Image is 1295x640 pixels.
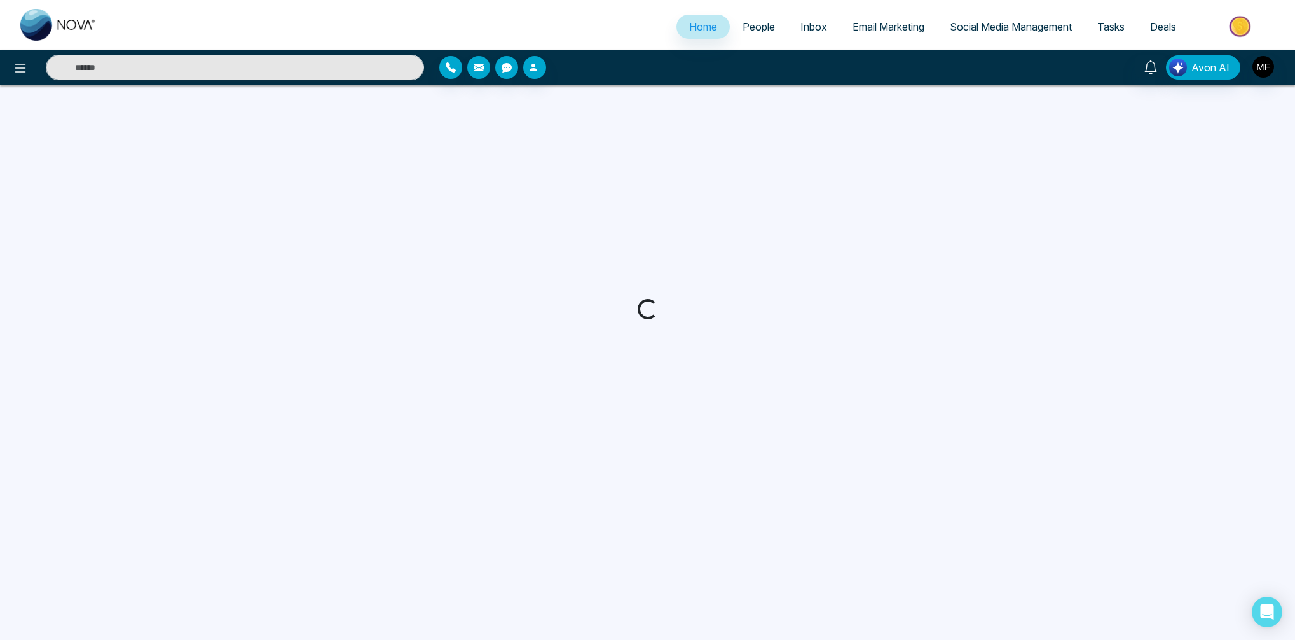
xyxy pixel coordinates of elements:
[1166,55,1240,80] button: Avon AI
[853,20,924,33] span: Email Marketing
[1195,12,1287,41] img: Market-place.gif
[1252,56,1274,78] img: User Avatar
[840,15,937,39] a: Email Marketing
[1191,60,1230,75] span: Avon AI
[788,15,840,39] a: Inbox
[743,20,775,33] span: People
[1097,20,1125,33] span: Tasks
[689,20,717,33] span: Home
[20,9,97,41] img: Nova CRM Logo
[950,20,1072,33] span: Social Media Management
[1169,59,1187,76] img: Lead Flow
[1150,20,1176,33] span: Deals
[730,15,788,39] a: People
[937,15,1085,39] a: Social Media Management
[676,15,730,39] a: Home
[800,20,827,33] span: Inbox
[1252,597,1282,627] div: Open Intercom Messenger
[1137,15,1189,39] a: Deals
[1085,15,1137,39] a: Tasks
